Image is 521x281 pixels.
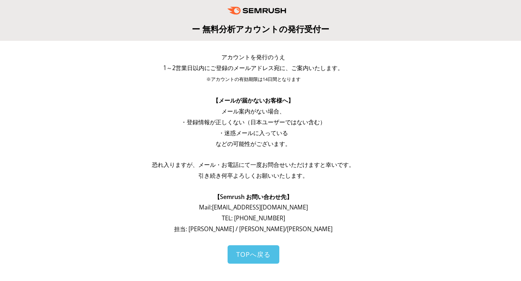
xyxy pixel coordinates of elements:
span: などの可能性がございます。 [216,140,291,148]
span: Mail: [EMAIL_ADDRESS][DOMAIN_NAME] [199,203,308,211]
span: ・迷惑メールに入っている [219,129,288,137]
span: TEL: [PHONE_NUMBER] [222,214,285,222]
span: ※アカウントの有効期限は14日間となります [206,76,301,82]
span: 【メールが届かないお客様へ】 [213,96,294,104]
span: アカウントを発行のうえ [221,53,285,61]
span: 担当: [PERSON_NAME] / [PERSON_NAME]/[PERSON_NAME] [174,225,332,233]
span: 恐れ入りますが、メール・お電話にて一度お問合せいただけますと幸いです。 [152,161,355,169]
a: TOPへ戻る [228,245,279,264]
span: ー 無料分析アカウントの発行受付ー [192,23,329,35]
span: ・登録情報が正しくない（日本ユーザーではない含む） [181,118,326,126]
span: メール案内がない場合、 [221,107,285,115]
span: 引き続き何卒よろしくお願いいたします。 [198,172,308,180]
span: 【Semrush お問い合わせ先】 [214,193,292,201]
span: 1～2営業日以内にご登録のメールアドレス宛に、ご案内いたします。 [163,64,343,72]
span: TOPへ戻る [236,250,271,259]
